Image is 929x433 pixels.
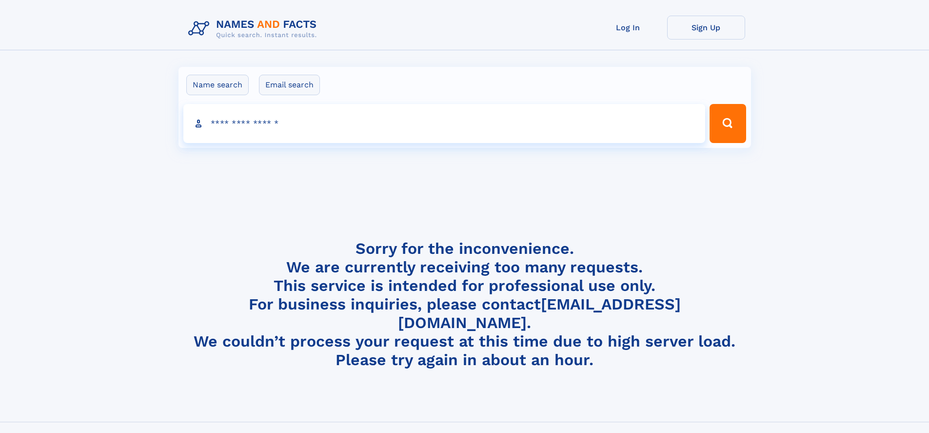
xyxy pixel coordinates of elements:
[183,104,706,143] input: search input
[589,16,667,40] a: Log In
[259,75,320,95] label: Email search
[186,75,249,95] label: Name search
[710,104,746,143] button: Search Button
[184,239,745,370] h4: Sorry for the inconvenience. We are currently receiving too many requests. This service is intend...
[184,16,325,42] img: Logo Names and Facts
[667,16,745,40] a: Sign Up
[398,295,681,332] a: [EMAIL_ADDRESS][DOMAIN_NAME]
